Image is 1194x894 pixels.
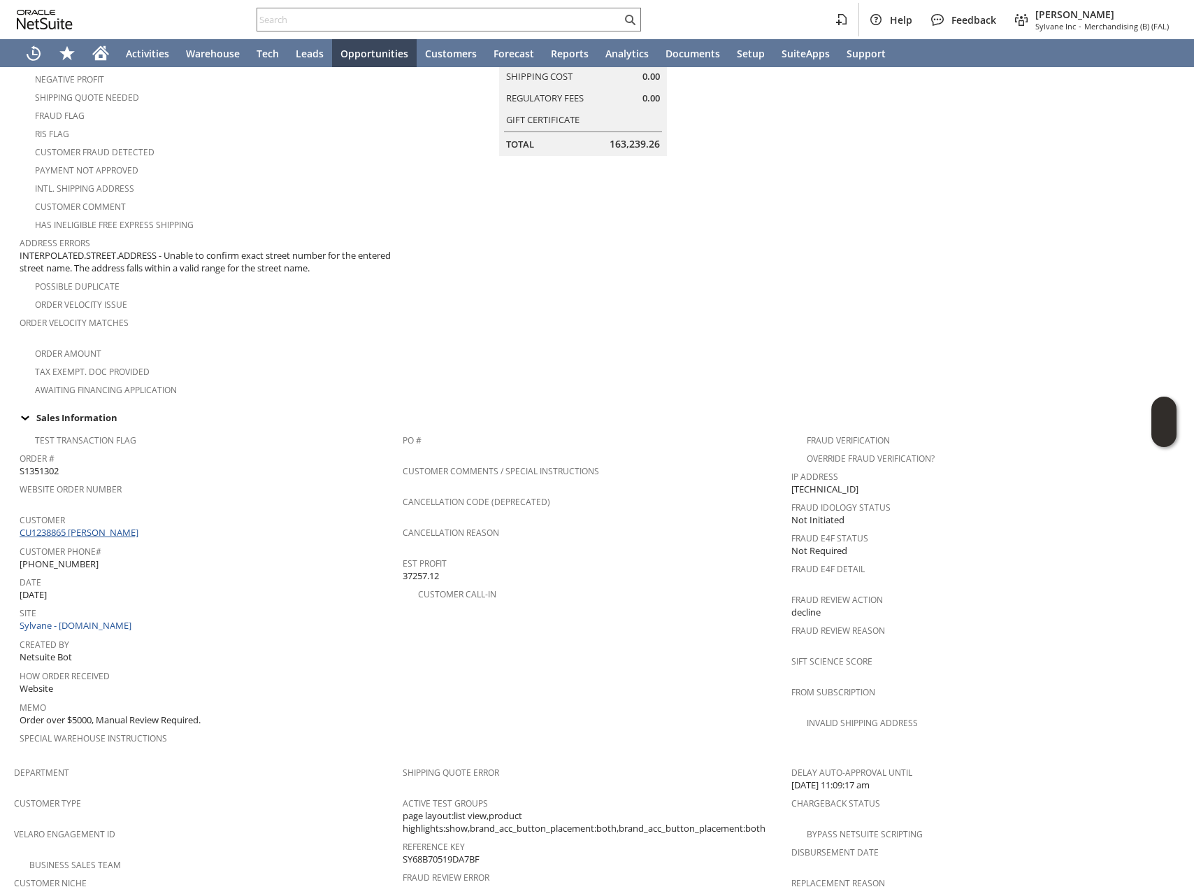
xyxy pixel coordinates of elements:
a: Test Transaction Flag [35,434,136,446]
a: IP Address [791,471,838,483]
span: Forecast [494,47,534,60]
svg: Home [92,45,109,62]
span: Warehouse [186,47,240,60]
a: Est Profit [403,558,447,569]
a: Customer Call-in [418,588,496,600]
span: Leads [296,47,324,60]
a: Customer Niche [14,877,87,889]
span: Not Initiated [791,513,844,527]
a: Awaiting Financing Application [35,384,177,396]
a: Fraud Verification [807,434,890,446]
a: Sylvane - [DOMAIN_NAME] [20,619,135,632]
svg: Recent Records [25,45,42,62]
a: Total [506,138,534,150]
a: Customer [20,514,65,526]
a: Intl. Shipping Address [35,183,134,194]
a: Setup [728,39,773,67]
a: Home [84,39,117,67]
a: Date [20,576,41,588]
a: Department [14,767,69,779]
a: Recent Records [17,39,50,67]
span: SY68B70519DA7BF [403,853,480,866]
iframe: Click here to launch Oracle Guided Learning Help Panel [1151,397,1177,447]
a: Shipping Cost [506,70,573,83]
span: Analytics [605,47,649,60]
span: page layout:list view,product highlights:show,brand_acc_button_placement:both,brand_acc_button_pl... [403,809,784,835]
a: Gift Certificate [506,113,580,126]
a: Order Velocity Issue [35,299,127,311]
span: Tech [257,47,279,60]
span: Help [890,13,912,27]
a: Fraud Flag [35,110,85,122]
span: 37257.12 [403,569,439,583]
a: Chargeback Status [791,797,880,809]
span: [PERSON_NAME] [1035,8,1169,21]
a: Negative Profit [35,73,104,85]
a: Fraud E4F Detail [791,563,865,575]
span: Merchandising (B) (FAL) [1084,21,1169,31]
a: Fraud Review Error [403,872,489,884]
a: Business Sales Team [29,859,121,871]
span: Feedback [951,13,996,27]
a: Site [20,607,36,619]
a: Fraud Review Action [791,594,883,606]
a: Created By [20,639,69,651]
div: Shortcuts [50,39,84,67]
svg: Shortcuts [59,45,75,62]
a: Activities [117,39,178,67]
svg: logo [17,10,73,29]
a: From Subscription [791,686,875,698]
a: Customer Type [14,797,81,809]
a: Leads [287,39,332,67]
a: Forecast [485,39,542,67]
a: Override Fraud Verification? [807,453,935,464]
a: PO # [403,434,422,446]
span: Documents [666,47,720,60]
a: Documents [657,39,728,67]
span: Reports [551,47,589,60]
span: [PHONE_NUMBER] [20,558,99,571]
a: Velaro Engagement ID [14,828,115,840]
a: Fraud Idology Status [791,502,891,513]
span: S1351302 [20,464,59,478]
a: Cancellation Reason [403,527,499,539]
a: How Order Received [20,670,110,682]
a: Customer Comment [35,201,126,213]
a: Sift Science Score [791,655,872,667]
span: 163,239.26 [610,137,660,151]
a: Replacement reason [791,877,885,889]
span: Oracle Guided Learning Widget. To move around, please hold and drag [1151,423,1177,448]
a: Regulatory Fees [506,92,584,104]
a: Special Warehouse Instructions [20,732,167,744]
span: [DATE] [20,588,47,602]
span: [DATE] 11:09:17 am [791,779,870,792]
a: Reference Key [403,841,465,853]
a: Customer Fraud Detected [35,146,154,158]
span: Support [847,47,886,60]
a: Order # [20,453,55,464]
a: Fraud Review Reason [791,625,885,637]
a: Disbursement Date [791,846,879,858]
a: Memo [20,702,46,714]
span: Not Required [791,544,847,558]
a: Customer Phone# [20,546,101,558]
svg: Search [621,11,638,28]
span: Order over $5000, Manual Review Required. [20,714,201,727]
a: Opportunities [332,39,417,67]
span: Opportunities [340,47,408,60]
a: Bypass NetSuite Scripting [807,828,923,840]
input: Search [257,11,621,28]
div: Sales Information [14,409,1174,427]
span: - [1079,21,1081,31]
a: Website Order Number [20,483,122,495]
a: Tech [248,39,287,67]
span: 0.00 [642,92,660,105]
a: Has Ineligible Free Express Shipping [35,219,194,231]
span: [TECHNICAL_ID] [791,483,858,496]
a: CU1238865 [PERSON_NAME] [20,526,142,539]
a: Shipping Quote Needed [35,92,139,104]
td: Sales Information [14,409,1180,427]
a: Customer Comments / Special Instructions [403,465,599,477]
a: Cancellation Code (deprecated) [403,496,550,508]
a: Reports [542,39,597,67]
